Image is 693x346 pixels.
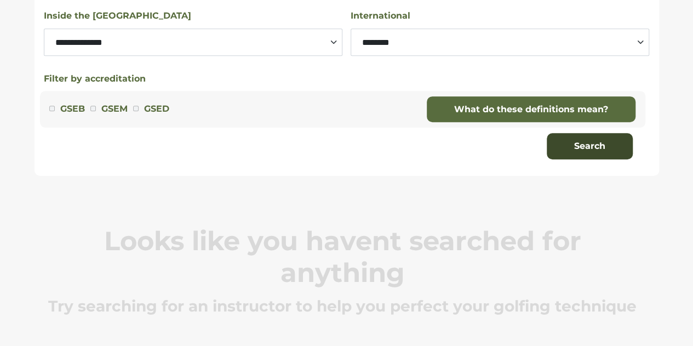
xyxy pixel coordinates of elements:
[40,297,645,315] p: Try searching for an instructor to help you perfect your golfing technique
[144,102,169,116] label: GSED
[40,225,645,289] p: Looks like you havent searched for anything
[351,9,410,23] label: International
[44,9,191,23] label: Inside the [GEOGRAPHIC_DATA]
[60,102,85,116] label: GSEB
[101,102,128,116] label: GSEM
[351,28,649,56] select: Select a country
[44,28,342,56] select: Select a state
[547,133,633,159] button: Search
[427,96,635,123] a: What do these definitions mean?
[44,72,146,85] button: Filter by accreditation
